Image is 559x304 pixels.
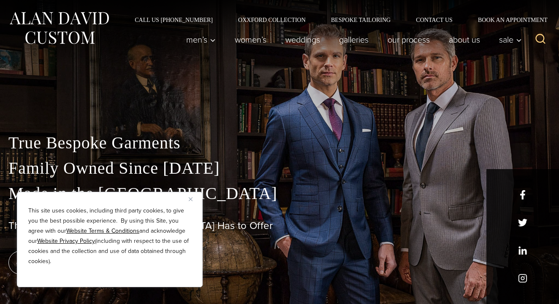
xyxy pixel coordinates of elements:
[318,17,403,23] a: Bespoke Tailoring
[189,194,199,204] button: Close
[186,35,216,44] span: Men’s
[189,197,193,201] img: Close
[276,31,330,48] a: weddings
[225,31,276,48] a: Women’s
[378,31,440,48] a: Our Process
[330,31,378,48] a: Galleries
[37,237,95,245] a: Website Privacy Policy
[8,251,127,274] a: book an appointment
[8,9,110,47] img: Alan David Custom
[465,17,551,23] a: Book an Appointment
[8,130,551,206] p: True Bespoke Garments Family Owned Since [DATE] Made in the [GEOGRAPHIC_DATA]
[8,220,551,232] h1: The Best Custom Suits [GEOGRAPHIC_DATA] Has to Offer
[28,206,191,266] p: This site uses cookies, including third party cookies, to give you the best possible experience. ...
[530,30,551,50] button: View Search Form
[122,17,225,23] a: Call Us [PHONE_NUMBER]
[122,17,551,23] nav: Secondary Navigation
[403,17,465,23] a: Contact Us
[499,35,522,44] span: Sale
[177,31,526,48] nav: Primary Navigation
[66,226,139,235] a: Website Terms & Conditions
[440,31,490,48] a: About Us
[225,17,318,23] a: Oxxford Collection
